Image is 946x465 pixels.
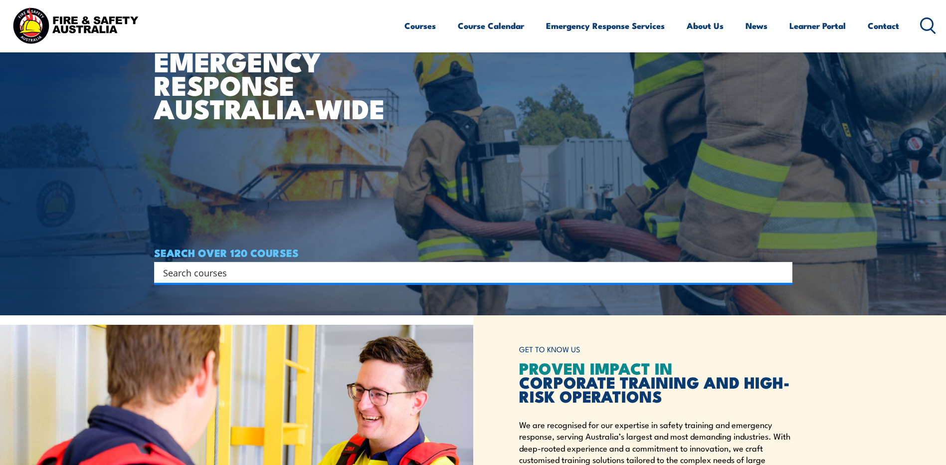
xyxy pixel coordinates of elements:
a: About Us [687,12,724,39]
a: Courses [404,12,436,39]
button: Search magnifier button [775,265,789,279]
h4: SEARCH OVER 120 COURSES [154,247,792,258]
a: News [746,12,767,39]
a: Contact [868,12,899,39]
form: Search form [165,265,772,279]
span: PROVEN IMPACT IN [519,355,673,380]
a: Emergency Response Services [546,12,665,39]
a: Learner Portal [789,12,846,39]
h6: GET TO KNOW US [519,340,792,359]
h2: CORPORATE TRAINING AND HIGH-RISK OPERATIONS [519,361,792,403]
input: Search input [163,265,770,280]
a: Course Calendar [458,12,524,39]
